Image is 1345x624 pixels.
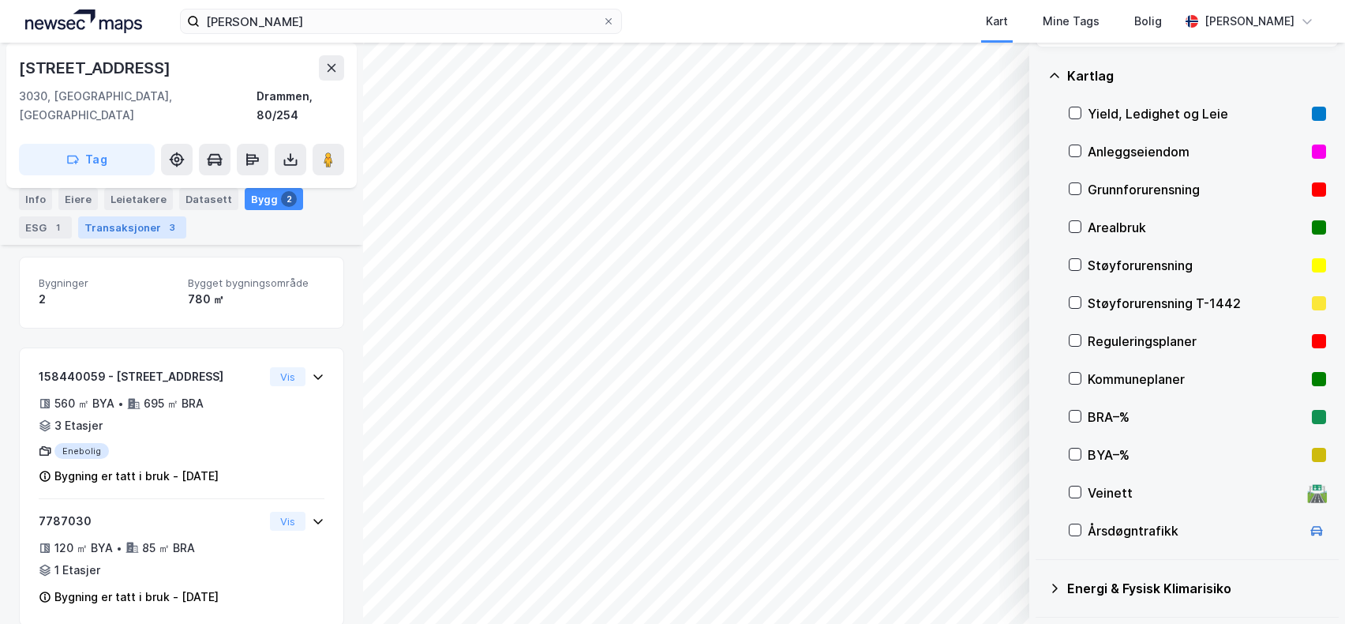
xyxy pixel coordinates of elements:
[54,467,219,486] div: Bygning er tatt i bruk - [DATE]
[1088,142,1306,161] div: Anleggseiendom
[54,588,219,607] div: Bygning er tatt i bruk - [DATE]
[1088,180,1306,199] div: Grunnforurensning
[179,188,238,210] div: Datasett
[39,512,264,531] div: 7787030
[19,188,52,210] div: Info
[1088,408,1306,427] div: BRA–%
[54,394,114,413] div: 560 ㎡ BYA
[1134,12,1162,31] div: Bolig
[1088,483,1301,502] div: Veinett
[245,188,303,210] div: Bygg
[281,191,297,207] div: 2
[118,397,124,410] div: •
[19,55,174,81] div: [STREET_ADDRESS]
[1266,548,1345,624] iframe: Chat Widget
[54,561,100,580] div: 1 Etasjer
[1266,548,1345,624] div: Kontrollprogram for chat
[54,416,103,435] div: 3 Etasjer
[188,276,324,290] span: Bygget bygningsområde
[25,9,142,33] img: logo.a4113a55bc3d86da70a041830d287a7e.svg
[1088,445,1306,464] div: BYA–%
[1306,483,1328,503] div: 🛣️
[1088,294,1306,313] div: Støyforurensning T-1442
[19,87,257,125] div: 3030, [GEOGRAPHIC_DATA], [GEOGRAPHIC_DATA]
[164,220,180,235] div: 3
[144,394,204,413] div: 695 ㎡ BRA
[1088,218,1306,237] div: Arealbruk
[1088,104,1306,123] div: Yield, Ledighet og Leie
[39,276,175,290] span: Bygninger
[50,220,66,235] div: 1
[116,542,122,554] div: •
[1088,256,1306,275] div: Støyforurensning
[1088,370,1306,389] div: Kommuneplaner
[200,9,602,33] input: Søk på adresse, matrikkel, gårdeiere, leietakere eller personer
[986,12,1008,31] div: Kart
[1067,579,1326,598] div: Energi & Fysisk Klimarisiko
[19,144,155,175] button: Tag
[39,290,175,309] div: 2
[257,87,344,125] div: Drammen, 80/254
[58,188,98,210] div: Eiere
[270,512,305,531] button: Vis
[270,367,305,386] button: Vis
[104,188,173,210] div: Leietakere
[78,216,186,239] div: Transaksjoner
[39,367,264,386] div: 158440059 - [STREET_ADDRESS]
[54,539,113,558] div: 120 ㎡ BYA
[1043,12,1100,31] div: Mine Tags
[1067,66,1326,85] div: Kartlag
[188,290,324,309] div: 780 ㎡
[142,539,195,558] div: 85 ㎡ BRA
[1205,12,1294,31] div: [PERSON_NAME]
[1088,332,1306,351] div: Reguleringsplaner
[1088,521,1301,540] div: Årsdøgntrafikk
[19,216,72,239] div: ESG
